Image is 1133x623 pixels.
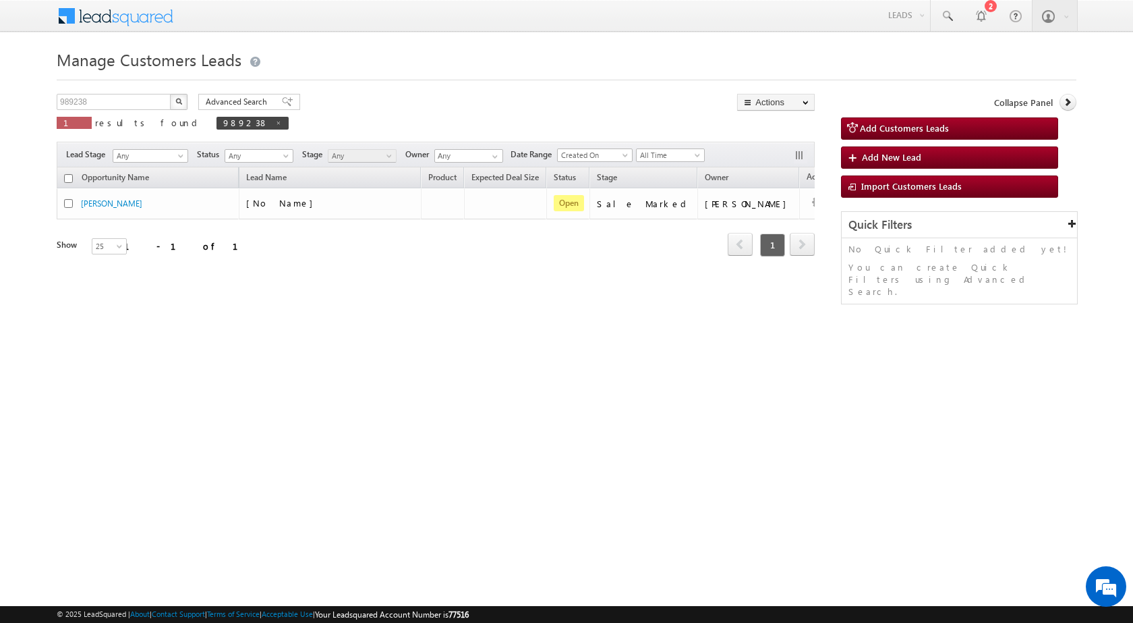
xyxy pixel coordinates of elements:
[175,98,182,105] img: Search
[848,243,1070,255] p: No Quick Filter added yet!
[57,608,469,621] span: © 2025 LeadSquared | | | | |
[75,170,156,188] a: Opportunity Name
[315,610,469,620] span: Your Leadsquared Account Number is
[800,169,840,187] span: Actions
[302,148,328,161] span: Stage
[842,212,1077,238] div: Quick Filters
[246,197,320,209] span: [No Name]
[554,195,584,211] span: Open
[790,233,815,256] span: next
[130,610,150,618] a: About
[737,94,815,111] button: Actions
[471,172,539,182] span: Expected Deal Size
[728,233,753,256] span: prev
[82,172,149,182] span: Opportunity Name
[728,234,753,256] a: prev
[448,610,469,620] span: 77516
[225,150,289,162] span: Any
[92,240,128,252] span: 25
[557,148,633,162] a: Created On
[511,148,557,161] span: Date Range
[197,148,225,161] span: Status
[113,149,188,163] a: Any
[207,610,260,618] a: Terms of Service
[994,97,1053,109] span: Collapse Panel
[558,149,628,161] span: Created On
[860,122,949,134] span: Add Customers Leads
[328,149,397,163] a: Any
[705,172,728,182] span: Owner
[637,149,701,161] span: All Time
[590,170,624,188] a: Stage
[328,150,393,162] span: Any
[434,149,503,163] input: Type to Search
[547,170,583,188] a: Status
[465,170,546,188] a: Expected Deal Size
[405,148,434,161] span: Owner
[597,172,617,182] span: Stage
[64,174,73,183] input: Check all records
[223,117,268,128] span: 989238
[113,150,183,162] span: Any
[57,239,81,251] div: Show
[124,238,254,254] div: 1 - 1 of 1
[225,149,293,163] a: Any
[262,610,313,618] a: Acceptable Use
[705,198,793,210] div: [PERSON_NAME]
[63,117,85,128] span: 1
[848,261,1070,298] p: You can create Quick Filters using Advanced Search.
[790,234,815,256] a: next
[428,172,457,182] span: Product
[81,198,142,209] a: [PERSON_NAME]
[92,238,127,254] a: 25
[862,151,921,163] span: Add New Lead
[152,610,205,618] a: Contact Support
[760,234,785,256] span: 1
[66,148,111,161] span: Lead Stage
[57,49,241,70] span: Manage Customers Leads
[95,117,202,128] span: results found
[485,150,502,163] a: Show All Items
[861,180,962,192] span: Import Customers Leads
[206,96,271,108] span: Advanced Search
[239,170,293,188] span: Lead Name
[636,148,705,162] a: All Time
[597,198,691,210] div: Sale Marked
